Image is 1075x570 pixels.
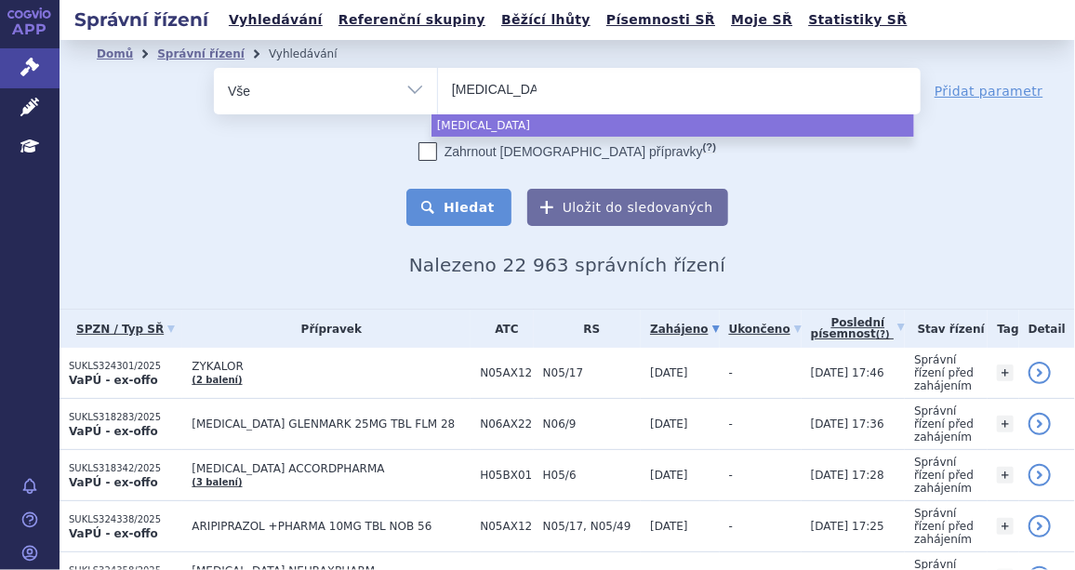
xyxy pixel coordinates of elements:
[223,7,328,33] a: Vyhledávání
[1019,310,1075,348] th: Detail
[97,47,133,60] a: Domů
[650,520,688,533] span: [DATE]
[1029,362,1051,384] a: detail
[650,316,719,342] a: Zahájeno
[534,310,641,348] th: RS
[729,469,733,482] span: -
[192,477,242,487] a: (3 balení)
[182,310,471,348] th: Přípravek
[409,254,725,276] span: Nalezeno 22 963 správních řízení
[192,375,242,385] a: (2 balení)
[725,7,798,33] a: Moje SŘ
[543,418,641,431] span: N06/9
[811,520,884,533] span: [DATE] 17:25
[69,425,158,438] strong: VaPÚ - ex-offo
[876,329,890,340] abbr: (?)
[914,404,974,444] span: Správní řízení před zahájením
[914,353,974,392] span: Správní řízení před zahájením
[811,366,884,379] span: [DATE] 17:46
[650,418,688,431] span: [DATE]
[269,40,362,68] li: Vyhledávání
[914,456,974,495] span: Správní řízení před zahájením
[69,374,158,387] strong: VaPÚ - ex-offo
[192,418,471,431] span: [MEDICAL_DATA] GLENMARK 25MG TBL FLM 28
[192,462,471,475] span: [MEDICAL_DATA] ACCORDPHARMA
[650,366,688,379] span: [DATE]
[703,141,716,153] abbr: (?)
[431,114,914,137] li: [MEDICAL_DATA]
[69,462,182,475] p: SUKLS318342/2025
[69,476,158,489] strong: VaPÚ - ex-offo
[480,366,533,379] span: N05AX12
[601,7,721,33] a: Písemnosti SŘ
[935,82,1043,100] a: Přidat parametr
[997,467,1014,484] a: +
[69,513,182,526] p: SUKLS324338/2025
[729,316,802,342] a: Ukončeno
[1029,413,1051,435] a: detail
[997,416,1014,432] a: +
[1029,464,1051,486] a: detail
[811,310,905,348] a: Poslednípísemnost(?)
[496,7,596,33] a: Běžící lhůty
[69,360,182,373] p: SUKLS324301/2025
[69,527,158,540] strong: VaPÚ - ex-offo
[997,365,1014,381] a: +
[69,316,182,342] a: SPZN / Typ SŘ
[811,418,884,431] span: [DATE] 17:36
[192,360,471,373] span: ZYKALOR
[192,520,471,533] span: ARIPIPRAZOL +PHARMA 10MG TBL NOB 56
[480,469,533,482] span: H05BX01
[905,310,988,348] th: Stav řízení
[406,189,511,226] button: Hledat
[543,520,641,533] span: N05/17, N05/49
[543,469,641,482] span: H05/6
[729,418,733,431] span: -
[333,7,491,33] a: Referenční skupiny
[480,520,533,533] span: N05AX12
[418,142,716,161] label: Zahrnout [DEMOGRAPHIC_DATA] přípravky
[811,469,884,482] span: [DATE] 17:28
[729,366,733,379] span: -
[803,7,912,33] a: Statistiky SŘ
[914,507,974,546] span: Správní řízení před zahájením
[650,469,688,482] span: [DATE]
[988,310,1018,348] th: Tag
[997,518,1014,535] a: +
[1029,515,1051,537] a: detail
[60,7,223,33] h2: Správní řízení
[157,47,245,60] a: Správní řízení
[527,189,728,226] button: Uložit do sledovaných
[729,520,733,533] span: -
[69,411,182,424] p: SUKLS318283/2025
[480,418,533,431] span: N06AX22
[471,310,533,348] th: ATC
[543,366,641,379] span: N05/17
